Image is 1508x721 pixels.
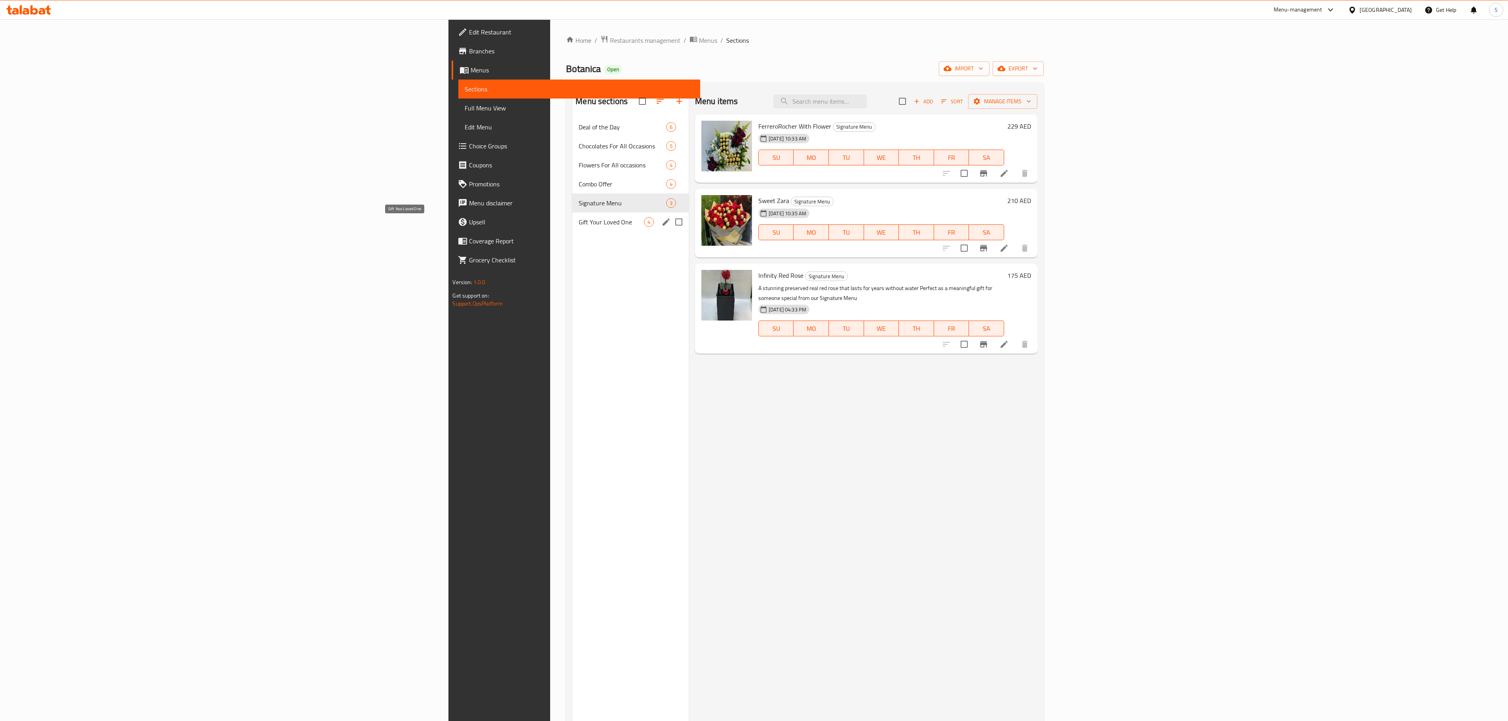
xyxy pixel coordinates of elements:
span: Sort [941,97,963,106]
button: edit [660,216,672,228]
button: delete [1015,164,1034,183]
span: Upsell [469,217,694,227]
span: Version: [452,277,472,287]
span: Get support on: [452,290,489,301]
span: Select all sections [634,93,651,110]
a: Branches [452,42,700,61]
span: MO [797,227,826,238]
button: Manage items [968,94,1037,109]
span: Sections [726,36,749,45]
button: delete [1015,239,1034,258]
div: items [666,198,676,208]
span: TU [832,152,861,163]
button: Branch-specific-item [974,164,993,183]
span: Select to update [956,336,972,353]
nav: Menu sections [572,114,689,235]
button: Branch-specific-item [974,239,993,258]
span: 5 [667,142,676,150]
span: Full Menu View [465,103,694,113]
button: SU [758,321,794,336]
a: Choice Groups [452,137,700,156]
span: [DATE] 10:35 AM [765,210,809,217]
span: TU [832,227,861,238]
span: FR [937,323,966,334]
nav: breadcrumb [566,35,1044,46]
div: Signature Menu [579,198,666,208]
div: Chocolates For All Occasions5 [572,137,689,156]
button: TH [899,150,934,165]
img: Sweet Zara [701,195,752,246]
button: TH [899,321,934,336]
a: Edit menu item [999,243,1009,253]
button: Sort [939,95,965,108]
button: FR [934,224,969,240]
span: 6 [667,123,676,131]
span: export [999,64,1037,74]
span: WE [867,152,896,163]
div: Signature Menu [805,271,848,281]
span: Sections [465,84,694,94]
span: SA [972,152,1001,163]
span: S [1495,6,1498,14]
span: Select section [894,93,911,110]
span: Branches [469,46,694,56]
button: TU [829,321,864,336]
span: Coverage Report [469,236,694,246]
span: Coupons [469,160,694,170]
span: FR [937,227,966,238]
span: Combo Offer [579,179,666,189]
div: items [666,179,676,189]
a: Edit menu item [999,169,1009,178]
span: Menus [471,65,694,75]
div: items [666,122,676,132]
div: items [644,217,654,227]
div: Deal of the Day6 [572,118,689,137]
span: Edit Restaurant [469,27,694,37]
span: SA [972,323,1001,334]
a: Promotions [452,175,700,194]
button: SA [969,321,1004,336]
span: MO [797,152,826,163]
span: WE [867,227,896,238]
button: WE [864,150,899,165]
button: SA [969,224,1004,240]
button: WE [864,224,899,240]
span: 3 [667,199,676,207]
button: TU [829,150,864,165]
span: Flowers For All occasions [579,160,666,170]
button: TH [899,224,934,240]
h6: 229 AED [1007,121,1031,132]
span: TH [902,227,931,238]
div: [GEOGRAPHIC_DATA] [1360,6,1412,14]
span: FR [937,152,966,163]
a: Grocery Checklist [452,250,700,269]
div: Menu-management [1274,5,1322,15]
span: Infinity Red Rose [758,269,803,281]
button: Add [911,95,936,108]
div: Signature Menu3 [572,194,689,213]
span: FerreroRocher With Flower [758,120,831,132]
span: Edit Menu [465,122,694,132]
a: Menus [689,35,717,46]
button: Branch-specific-item [974,335,993,354]
span: Add item [911,95,936,108]
span: Manage items [974,97,1031,106]
span: 4 [644,218,653,226]
button: SA [969,150,1004,165]
li: / [720,36,723,45]
button: export [993,61,1044,76]
span: [DATE] 10:33 AM [765,135,809,142]
button: MO [794,321,829,336]
span: SU [762,227,790,238]
span: Chocolates For All Occasions [579,141,666,151]
span: Promotions [469,179,694,189]
span: Sort sections [651,92,670,111]
span: Grocery Checklist [469,255,694,265]
button: Add section [670,92,689,111]
input: search [773,95,867,108]
a: Full Menu View [458,99,700,118]
button: import [939,61,990,76]
button: SU [758,150,794,165]
button: FR [934,321,969,336]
